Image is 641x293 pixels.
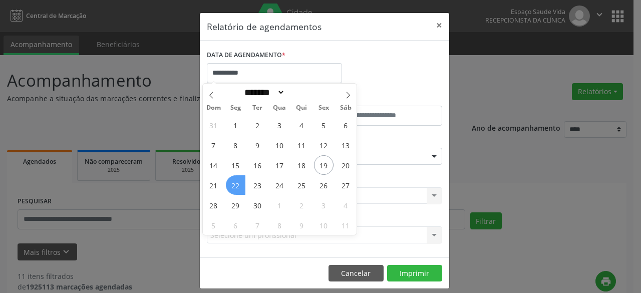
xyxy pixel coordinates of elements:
[270,155,289,175] span: Setembro 17, 2025
[314,195,334,215] span: Outubro 3, 2025
[248,155,267,175] span: Setembro 16, 2025
[226,155,245,175] span: Setembro 15, 2025
[270,135,289,155] span: Setembro 10, 2025
[270,175,289,195] span: Setembro 24, 2025
[429,13,449,38] button: Close
[327,90,442,106] label: ATÉ
[336,175,356,195] span: Setembro 27, 2025
[292,135,311,155] span: Setembro 11, 2025
[336,115,356,135] span: Setembro 6, 2025
[336,195,356,215] span: Outubro 4, 2025
[290,105,312,111] span: Qui
[335,105,357,111] span: Sáb
[312,105,335,111] span: Sex
[204,115,223,135] span: Agosto 31, 2025
[270,215,289,235] span: Outubro 8, 2025
[314,155,334,175] span: Setembro 19, 2025
[292,195,311,215] span: Outubro 2, 2025
[248,215,267,235] span: Outubro 7, 2025
[292,175,311,195] span: Setembro 25, 2025
[292,215,311,235] span: Outubro 9, 2025
[246,105,268,111] span: Ter
[314,215,334,235] span: Outubro 10, 2025
[203,105,225,111] span: Dom
[270,115,289,135] span: Setembro 3, 2025
[268,105,290,111] span: Qua
[292,115,311,135] span: Setembro 4, 2025
[336,215,356,235] span: Outubro 11, 2025
[226,115,245,135] span: Setembro 1, 2025
[207,48,285,63] label: DATA DE AGENDAMENTO
[248,135,267,155] span: Setembro 9, 2025
[329,265,384,282] button: Cancelar
[270,195,289,215] span: Outubro 1, 2025
[336,135,356,155] span: Setembro 13, 2025
[226,175,245,195] span: Setembro 22, 2025
[226,135,245,155] span: Setembro 8, 2025
[387,265,442,282] button: Imprimir
[204,135,223,155] span: Setembro 7, 2025
[226,195,245,215] span: Setembro 29, 2025
[241,87,285,98] select: Month
[292,155,311,175] span: Setembro 18, 2025
[226,215,245,235] span: Outubro 6, 2025
[248,195,267,215] span: Setembro 30, 2025
[314,175,334,195] span: Setembro 26, 2025
[204,175,223,195] span: Setembro 21, 2025
[224,105,246,111] span: Seg
[204,155,223,175] span: Setembro 14, 2025
[248,115,267,135] span: Setembro 2, 2025
[336,155,356,175] span: Setembro 20, 2025
[285,87,318,98] input: Year
[314,115,334,135] span: Setembro 5, 2025
[248,175,267,195] span: Setembro 23, 2025
[204,195,223,215] span: Setembro 28, 2025
[314,135,334,155] span: Setembro 12, 2025
[204,215,223,235] span: Outubro 5, 2025
[207,20,322,33] h5: Relatório de agendamentos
